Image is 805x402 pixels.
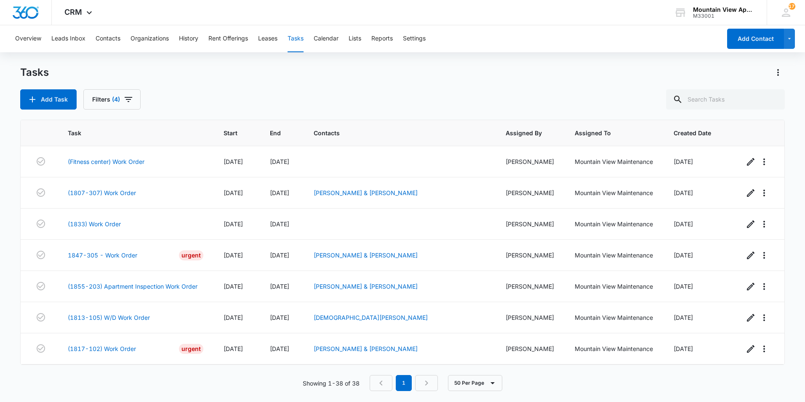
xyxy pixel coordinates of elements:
a: 1847-305 - Work Order [68,251,137,260]
span: [DATE] [674,314,693,321]
a: (1855-203) Apartment Inspection Work Order [68,282,197,291]
div: Mountain View Maintenance [575,157,653,166]
span: CRM [64,8,82,16]
h1: Tasks [20,66,49,79]
div: Mountain View Maintenance [575,251,653,260]
span: [DATE] [224,220,243,228]
button: Tasks [288,25,304,52]
div: [PERSON_NAME] [506,251,554,260]
button: Filters(4) [83,89,141,110]
div: [PERSON_NAME] [506,282,554,291]
span: Task [68,129,191,137]
button: Leases [258,25,277,52]
a: (1817-102) Work Order [68,344,136,353]
div: Mountain View Maintenance [575,344,653,353]
button: Organizations [131,25,169,52]
span: [DATE] [674,252,693,259]
a: (1833) Work Order [68,220,121,228]
span: Start [224,129,238,137]
button: History [179,25,198,52]
span: [DATE] [674,158,693,165]
span: [DATE] [224,283,243,290]
div: account id [693,13,754,19]
button: 50 Per Page [448,375,502,391]
span: Assigned To [575,129,641,137]
button: Rent Offerings [208,25,248,52]
a: [PERSON_NAME] & [PERSON_NAME] [314,252,418,259]
button: Calendar [314,25,339,52]
span: [DATE] [270,252,289,259]
p: Showing 1-38 of 38 [303,379,360,388]
a: (1807-307) Work Order [68,188,136,197]
span: [DATE] [270,345,289,352]
span: [DATE] [224,252,243,259]
span: Created Date [674,129,712,137]
button: Overview [15,25,41,52]
button: Settings [403,25,426,52]
a: [PERSON_NAME] & [PERSON_NAME] [314,283,418,290]
span: [DATE] [674,283,693,290]
span: (4) [112,96,120,102]
span: [DATE] [270,314,289,321]
div: Mountain View Maintenance [575,220,653,228]
div: [PERSON_NAME] [506,157,554,166]
span: End [270,129,281,137]
span: [DATE] [674,220,693,228]
div: Urgent [179,344,203,354]
span: [DATE] [224,345,243,352]
button: Lists [349,25,361,52]
a: [DEMOGRAPHIC_DATA][PERSON_NAME] [314,314,428,321]
span: [DATE] [224,189,243,196]
div: account name [693,6,754,13]
div: [PERSON_NAME] [506,188,554,197]
div: Mountain View Maintenance [575,313,653,322]
div: Mountain View Maintenance [575,282,653,291]
em: 1 [396,375,412,391]
span: [DATE] [674,189,693,196]
div: notifications count [789,3,795,10]
span: [DATE] [270,158,289,165]
button: Contacts [96,25,120,52]
button: Add Contact [727,29,784,49]
a: [PERSON_NAME] & [PERSON_NAME] [314,345,418,352]
div: [PERSON_NAME] [506,344,554,353]
a: [PERSON_NAME] & [PERSON_NAME] [314,189,418,196]
div: Mountain View Maintenance [575,188,653,197]
a: (Fitness center) Work Order [68,157,144,166]
button: Add Task [20,89,77,110]
div: Urgent [179,250,203,260]
span: [DATE] [224,314,243,321]
div: [PERSON_NAME] [506,220,554,228]
input: Search Tasks [666,89,785,110]
div: [PERSON_NAME] [506,313,554,322]
span: Contacts [314,129,473,137]
span: [DATE] [270,220,289,228]
span: [DATE] [224,158,243,165]
button: Leads Inbox [51,25,85,52]
span: [DATE] [674,345,693,352]
button: Actions [771,66,785,79]
span: 177 [789,3,795,10]
a: (1813-105) W/D Work Order [68,313,150,322]
button: Reports [371,25,393,52]
span: [DATE] [270,283,289,290]
span: [DATE] [270,189,289,196]
span: Assigned By [506,129,542,137]
nav: Pagination [370,375,438,391]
